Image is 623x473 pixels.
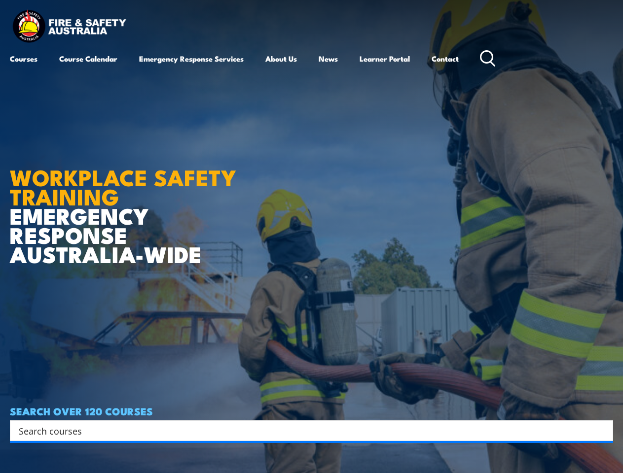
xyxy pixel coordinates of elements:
[21,424,593,438] form: Search form
[265,47,297,70] a: About Us
[139,47,244,70] a: Emergency Response Services
[59,47,117,70] a: Course Calendar
[432,47,459,70] a: Contact
[596,424,610,438] button: Search magnifier button
[19,423,591,438] input: Search input
[10,47,37,70] a: Courses
[10,160,236,213] strong: WORKPLACE SAFETY TRAINING
[319,47,338,70] a: News
[10,142,251,264] h1: EMERGENCY RESPONSE AUSTRALIA-WIDE
[10,405,613,416] h4: SEARCH OVER 120 COURSES
[360,47,410,70] a: Learner Portal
